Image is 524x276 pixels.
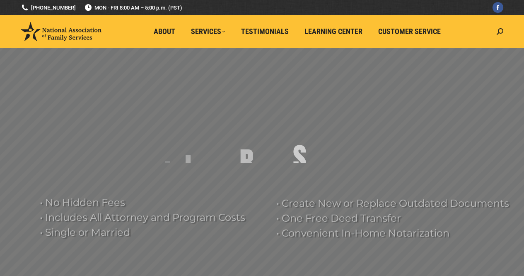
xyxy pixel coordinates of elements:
div: I [164,158,171,191]
a: [PHONE_NUMBER] [21,4,76,12]
a: Learning Center [299,24,368,39]
span: Learning Center [304,27,362,36]
a: About [148,24,181,39]
a: Facebook page opens in new window [493,2,503,13]
span: Testimonials [241,27,289,36]
img: National Association of Family Services [21,22,101,41]
rs-layer: • No Hidden Fees • Includes All Attorney and Program Costs • Single or Married [40,195,266,240]
a: Testimonials [235,24,295,39]
span: MON - FRI 8:00 AM – 5:00 p.m. (PST) [84,4,182,12]
div: I [185,151,191,185]
div: S [293,142,307,175]
rs-layer: • Create New or Replace Outdated Documents • One Free Deed Transfer • Convenient In-Home Notariza... [276,196,517,241]
span: About [154,27,175,36]
a: Customer Service [372,24,447,39]
div: R [239,146,254,179]
span: Services [191,27,225,36]
span: Customer Service [378,27,441,36]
